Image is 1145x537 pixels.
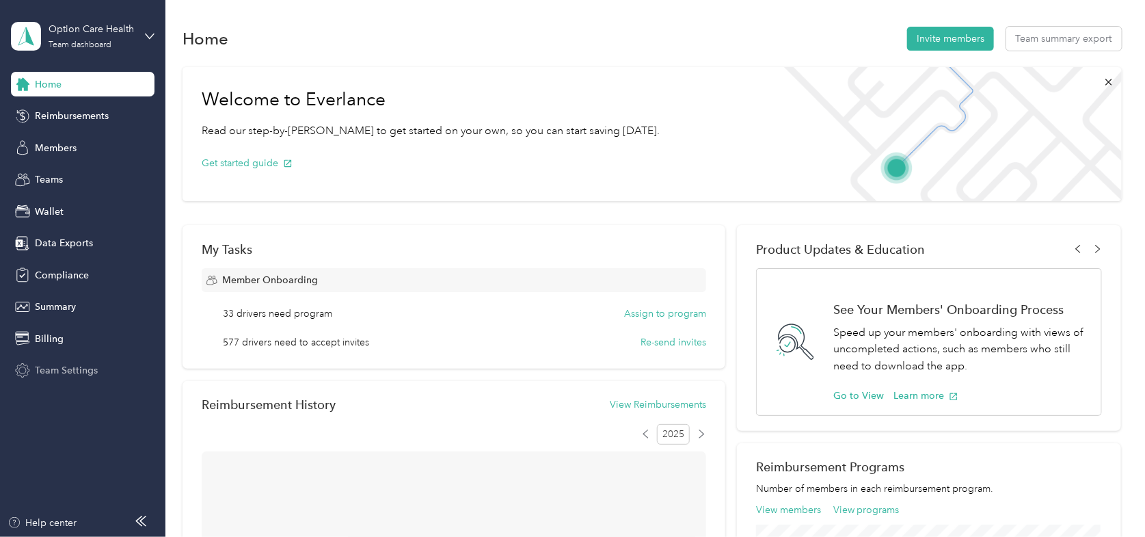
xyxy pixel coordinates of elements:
[1006,27,1122,51] button: Team summary export
[35,205,64,219] span: Wallet
[756,503,821,517] button: View members
[8,516,77,530] button: Help center
[833,503,900,517] button: View programs
[35,236,93,250] span: Data Exports
[49,22,134,36] div: Option Care Health
[35,268,89,283] span: Compliance
[624,306,706,321] button: Assign to program
[907,27,994,51] button: Invite members
[35,300,76,314] span: Summary
[657,424,690,445] span: 2025
[35,172,63,187] span: Teams
[756,460,1102,474] h2: Reimbursement Programs
[202,397,336,412] h2: Reimbursement History
[756,482,1102,496] p: Number of members in each reimbursement program.
[893,389,958,403] button: Learn more
[35,109,109,123] span: Reimbursements
[202,122,660,140] p: Read our step-by-[PERSON_NAME] to get started on your own, so you can start saving [DATE].
[833,302,1087,317] h1: See Your Members' Onboarding Process
[202,89,660,111] h1: Welcome to Everlance
[35,77,62,92] span: Home
[610,397,706,412] button: View Reimbursements
[833,324,1087,375] p: Speed up your members' onboarding with views of uncompleted actions, such as members who still ne...
[222,273,318,287] span: Member Onboarding
[833,389,884,403] button: Go to View
[641,335,706,350] button: Re-send invites
[202,156,293,170] button: Get started guide
[202,242,706,257] div: My Tasks
[35,332,64,346] span: Billing
[35,141,77,155] span: Members
[1068,460,1145,537] iframe: Everlance-gr Chat Button Frame
[35,363,98,378] span: Team Settings
[223,335,369,350] span: 577 drivers need to accept invites
[770,67,1121,201] img: Welcome to everlance
[49,41,111,49] div: Team dashboard
[183,31,228,46] h1: Home
[756,242,925,257] span: Product Updates & Education
[223,306,332,321] span: 33 drivers need program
